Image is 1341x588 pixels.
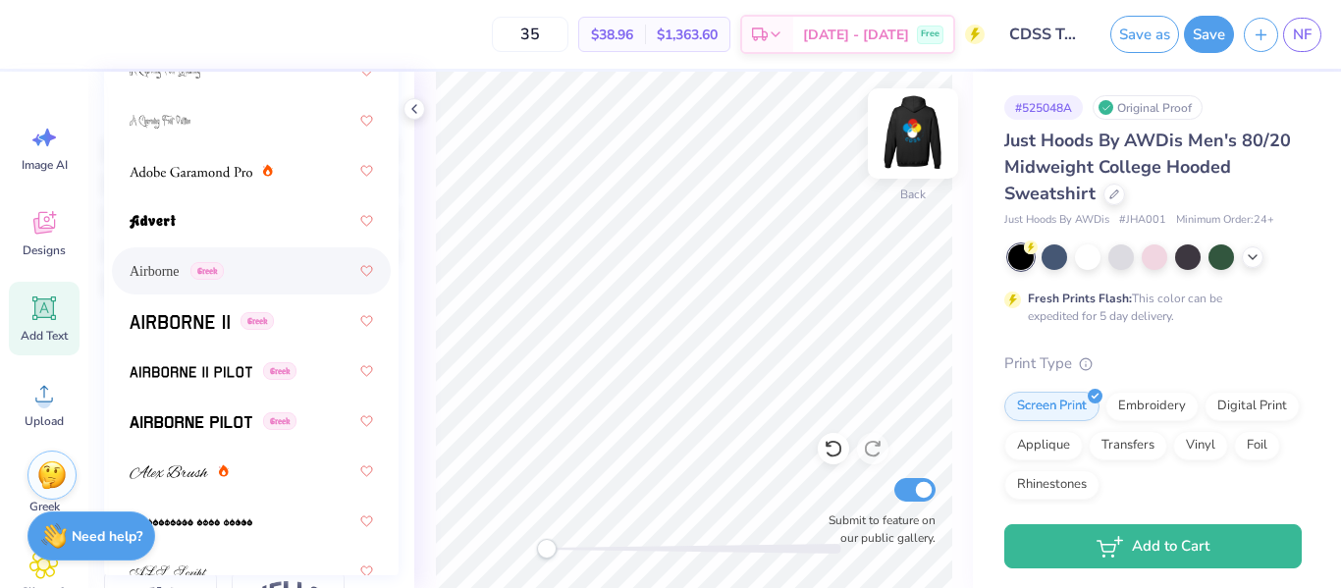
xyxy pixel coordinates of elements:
button: Save as [1110,16,1179,53]
strong: Need help? [72,527,142,546]
button: Save [1184,16,1234,53]
span: Greek [263,362,296,380]
div: Accessibility label [537,539,557,559]
button: Add to Cart [1004,524,1302,568]
div: Digital Print [1205,392,1300,421]
input: – – [492,17,568,52]
img: A Charming Font Outline [130,115,190,129]
span: Add Text [21,328,68,344]
span: Greek [241,312,274,330]
span: Greek [190,262,224,280]
img: AlphaShapes xmas balls [130,515,252,529]
span: # JHA001 [1119,212,1166,229]
span: Airborne [130,261,180,282]
img: Airborne II Pilot [130,365,252,379]
div: Back [900,186,926,203]
span: Minimum Order: 24 + [1176,212,1274,229]
img: ALS Script [130,565,207,579]
div: Transfers [1089,431,1167,460]
div: Rhinestones [1004,470,1100,500]
span: Upload [25,413,64,429]
div: Embroidery [1105,392,1199,421]
span: [DATE] - [DATE] [803,25,909,45]
img: Airborne Pilot [130,415,252,429]
img: Alex Brush [130,465,208,479]
div: Vinyl [1173,431,1228,460]
div: # 525048A [1004,95,1083,120]
div: Print Type [1004,352,1302,375]
img: Advert [130,215,176,229]
img: Airborne II [130,315,230,329]
span: Just Hoods By AWDis [1004,212,1109,229]
div: This color can be expedited for 5 day delivery. [1028,290,1269,325]
span: Designs [23,242,66,258]
span: Free [921,27,939,41]
a: NF [1283,18,1321,52]
img: A Charming Font Leftleaning [130,65,200,79]
span: Greek [263,412,296,430]
img: Back [874,94,952,173]
span: Greek [29,499,60,514]
img: Adobe Garamond Pro [130,165,252,179]
input: Untitled Design [994,15,1091,54]
strong: Fresh Prints Flash: [1028,291,1132,306]
div: Original Proof [1093,95,1203,120]
label: Submit to feature on our public gallery. [818,511,936,547]
div: Foil [1234,431,1280,460]
span: NF [1293,24,1312,46]
span: $1,363.60 [657,25,718,45]
div: Screen Print [1004,392,1100,421]
span: $38.96 [591,25,633,45]
span: Image AI [22,157,68,173]
span: Just Hoods By AWDis Men's 80/20 Midweight College Hooded Sweatshirt [1004,129,1291,205]
div: Applique [1004,431,1083,460]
